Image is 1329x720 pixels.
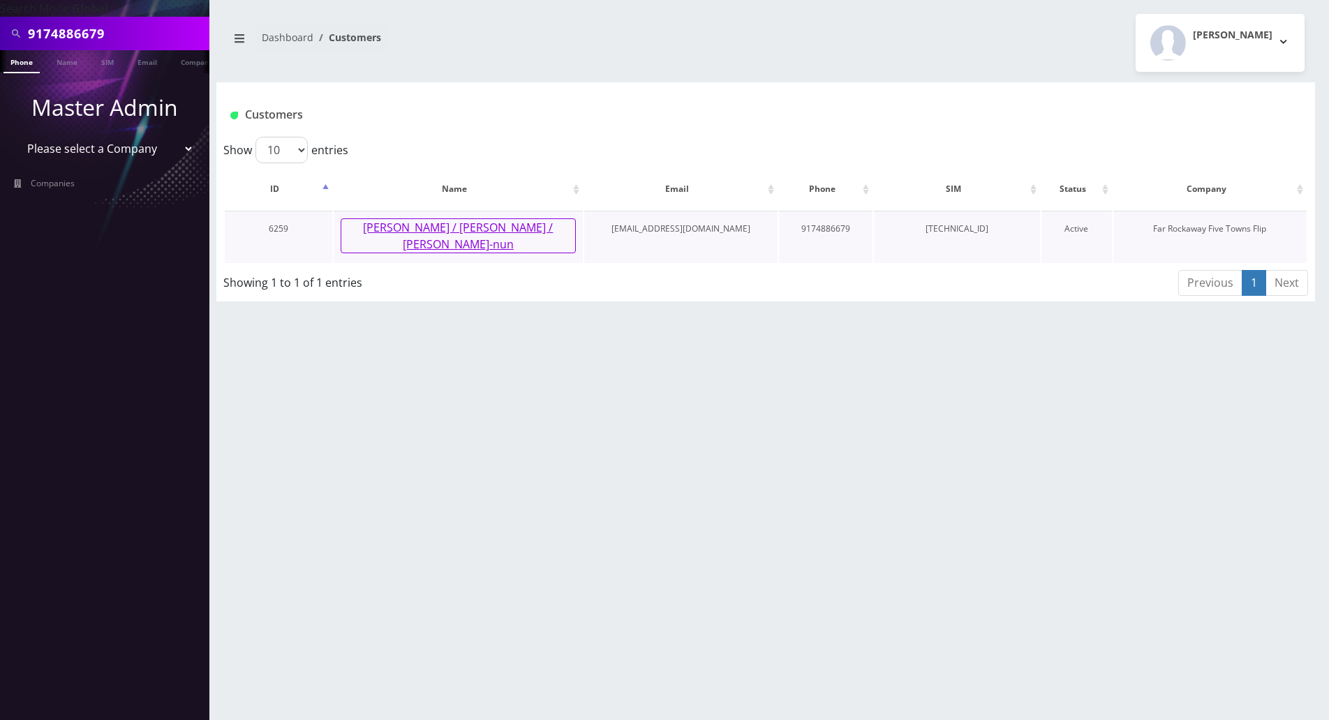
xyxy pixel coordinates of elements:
a: Company [174,50,221,72]
button: [PERSON_NAME] [1136,14,1305,72]
td: Far Rockaway Five Towns Flip [1113,211,1307,263]
a: Name [50,50,84,72]
nav: breadcrumb [227,23,755,63]
select: Showentries [255,137,308,163]
td: [TECHNICAL_ID] [874,211,1040,263]
div: Showing 1 to 1 of 1 entries [223,269,665,291]
span: Companies [31,177,75,189]
a: Next [1265,270,1308,296]
strong: Global [72,1,108,16]
td: [EMAIL_ADDRESS][DOMAIN_NAME] [584,211,778,263]
th: Company: activate to sort column ascending [1113,169,1307,209]
th: Email: activate to sort column ascending [584,169,778,209]
li: Customers [313,30,381,45]
th: Name: activate to sort column ascending [334,169,583,209]
h1: Customers [230,108,1119,121]
a: 1 [1242,270,1266,296]
td: 6259 [225,211,332,263]
label: Show entries [223,137,348,163]
a: Previous [1178,270,1242,296]
input: Search All Companies [28,20,206,47]
th: Phone: activate to sort column ascending [779,169,873,209]
a: Dashboard [262,31,313,44]
th: Status: activate to sort column ascending [1041,169,1112,209]
td: 9174886679 [779,211,873,263]
h2: [PERSON_NAME] [1193,29,1272,41]
th: SIM: activate to sort column ascending [874,169,1040,209]
td: Active [1041,211,1112,263]
th: ID: activate to sort column descending [225,169,332,209]
a: SIM [94,50,121,72]
a: Email [131,50,164,72]
a: Phone [3,50,40,73]
button: [PERSON_NAME] / [PERSON_NAME] / [PERSON_NAME]-nun [341,218,576,253]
